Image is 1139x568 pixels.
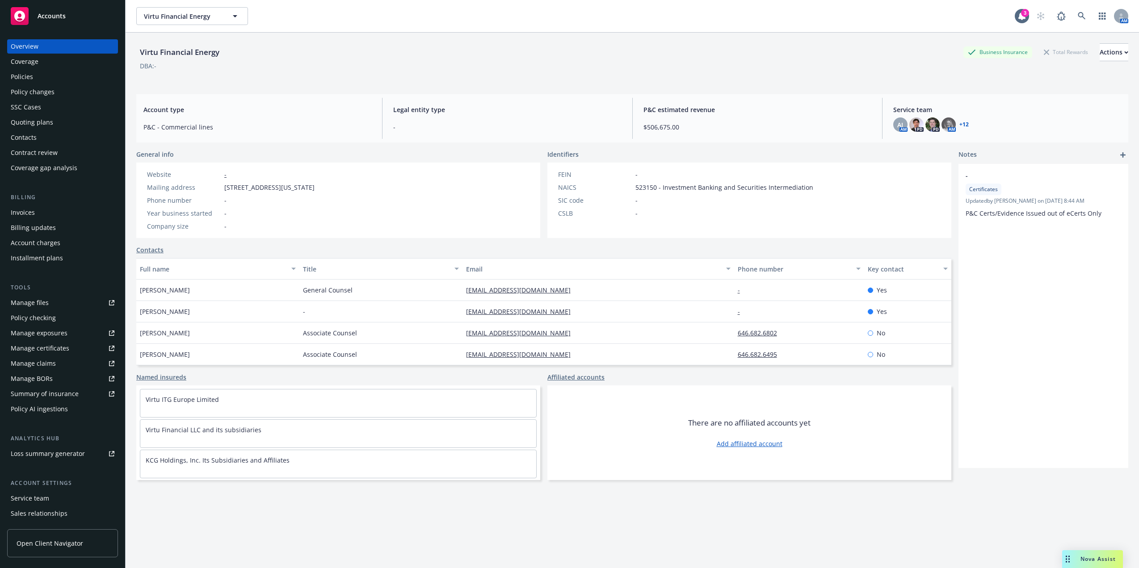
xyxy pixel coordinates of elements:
div: Phone number [147,196,221,205]
span: [PERSON_NAME] [140,307,190,316]
a: Affiliated accounts [547,372,605,382]
div: Account charges [11,236,60,250]
div: Related accounts [11,522,62,536]
div: -CertificatesUpdatedby [PERSON_NAME] on [DATE] 8:44 AMP&C Certs/Evidence Issued out of eCerts Only [958,164,1128,225]
div: Quoting plans [11,115,53,129]
span: Service team [893,105,1121,114]
div: Manage exposures [11,326,67,340]
div: Coverage gap analysis [11,161,77,175]
a: - [738,307,747,316]
div: Analytics hub [7,434,118,443]
span: General Counsel [303,285,353,295]
a: Add affiliated account [717,439,782,448]
a: Loss summary generator [7,447,118,461]
a: Manage exposures [7,326,118,340]
img: photo [925,117,940,132]
a: 646.682.6802 [738,329,784,337]
a: Summary of insurance [7,387,118,401]
a: Report a Bug [1052,7,1070,25]
img: photo [909,117,924,132]
a: Policy checking [7,311,118,325]
a: Manage claims [7,356,118,371]
a: add [1118,150,1128,160]
div: Manage files [11,296,49,310]
button: Virtu Financial Energy [136,7,248,25]
span: - [966,171,1098,180]
a: Billing updates [7,221,118,235]
div: Actions [1100,44,1128,61]
a: Named insureds [136,372,186,382]
span: Nova Assist [1080,555,1116,563]
a: Contacts [7,130,118,145]
a: Overview [7,39,118,54]
a: - [738,286,747,294]
button: Email [462,258,734,280]
img: photo [941,117,956,132]
div: Contract review [11,146,58,160]
a: Switch app [1093,7,1111,25]
a: - [224,170,227,179]
button: Actions [1100,43,1128,61]
div: Business Insurance [963,46,1032,58]
span: No [877,350,885,359]
div: CSLB [558,209,632,218]
div: Phone number [738,264,851,274]
span: Yes [877,307,887,316]
div: Service team [11,491,49,505]
div: Sales relationships [11,506,67,521]
div: NAICS [558,183,632,192]
a: Contacts [136,245,164,255]
span: Accounts [38,13,66,20]
span: Legal entity type [393,105,621,114]
div: Contacts [11,130,37,145]
span: P&C Certs/Evidence Issued out of eCerts Only [966,209,1101,217]
a: +12 [959,122,969,127]
div: Total Rewards [1039,46,1093,58]
a: Related accounts [7,522,118,536]
a: Policies [7,70,118,84]
div: SSC Cases [11,100,41,114]
div: Company size [147,221,221,231]
a: Coverage gap analysis [7,161,118,175]
span: Virtu Financial Energy [144,12,221,21]
span: - [224,209,227,218]
div: FEIN [558,170,632,179]
div: Policy changes [11,85,55,99]
span: There are no affiliated accounts yet [688,418,811,428]
a: Search [1073,7,1091,25]
a: [EMAIL_ADDRESS][DOMAIN_NAME] [466,286,578,294]
button: Full name [136,258,299,280]
a: Manage files [7,296,118,310]
a: Policy AI ingestions [7,402,118,416]
a: Coverage [7,54,118,69]
span: Certificates [969,185,998,193]
span: No [877,328,885,338]
a: Manage BORs [7,372,118,386]
span: Associate Counsel [303,328,357,338]
div: Policy checking [11,311,56,325]
div: Policies [11,70,33,84]
a: Account charges [7,236,118,250]
span: - [635,209,638,218]
div: Title [303,264,449,274]
span: - [635,170,638,179]
span: AJ [897,120,903,129]
div: Email [466,264,721,274]
a: 646.682.6495 [738,350,784,359]
span: 523150 - Investment Banking and Securities Intermediation [635,183,813,192]
a: Service team [7,491,118,505]
div: Billing updates [11,221,56,235]
button: Title [299,258,462,280]
span: Account type [143,105,371,114]
a: Accounts [7,4,118,29]
div: Virtu Financial Energy [136,46,223,58]
button: Key contact [864,258,951,280]
div: Coverage [11,54,38,69]
a: Contract review [7,146,118,160]
span: Identifiers [547,150,579,159]
a: Installment plans [7,251,118,265]
div: Year business started [147,209,221,218]
div: Invoices [11,205,35,220]
div: Mailing address [147,183,221,192]
span: - [635,196,638,205]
